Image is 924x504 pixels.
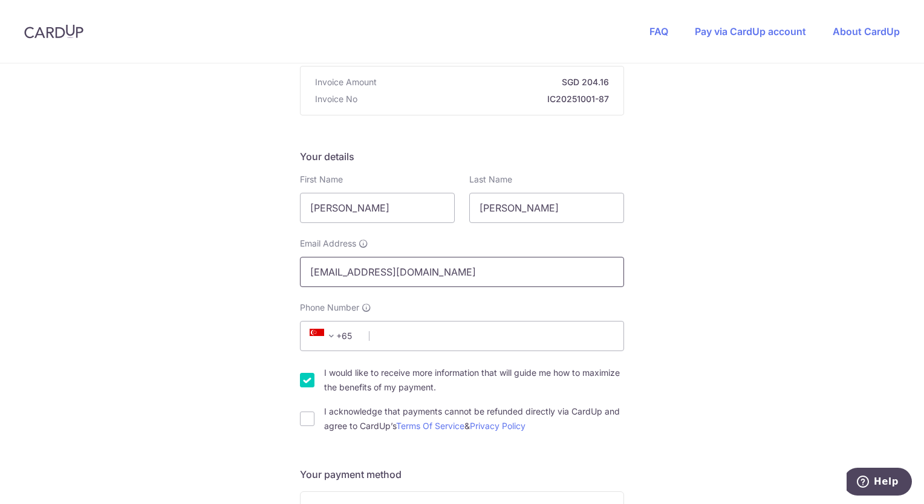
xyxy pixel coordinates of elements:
strong: SGD 204.16 [382,76,609,88]
label: I would like to receive more information that will guide me how to maximize the benefits of my pa... [324,366,624,395]
a: About CardUp [833,25,900,37]
input: Last name [469,193,624,223]
label: I acknowledge that payments cannot be refunded directly via CardUp and agree to CardUp’s & [324,404,624,433]
h5: Your details [300,149,624,164]
span: Email Address [300,237,356,250]
label: Last Name [469,173,512,186]
h5: Your payment method [300,467,624,482]
input: Email address [300,257,624,287]
span: +65 [306,329,360,343]
span: Phone Number [300,302,359,314]
img: CardUp [24,24,83,39]
a: Privacy Policy [470,421,525,431]
iframe: Opens a widget where you can find more information [847,468,912,498]
span: Invoice Amount [315,76,377,88]
a: Terms Of Service [396,421,464,431]
strong: IC20251001-87 [362,93,609,105]
label: First Name [300,173,343,186]
a: FAQ [649,25,668,37]
a: Pay via CardUp account [695,25,806,37]
input: First name [300,193,455,223]
span: Invoice No [315,93,357,105]
span: +65 [310,329,339,343]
